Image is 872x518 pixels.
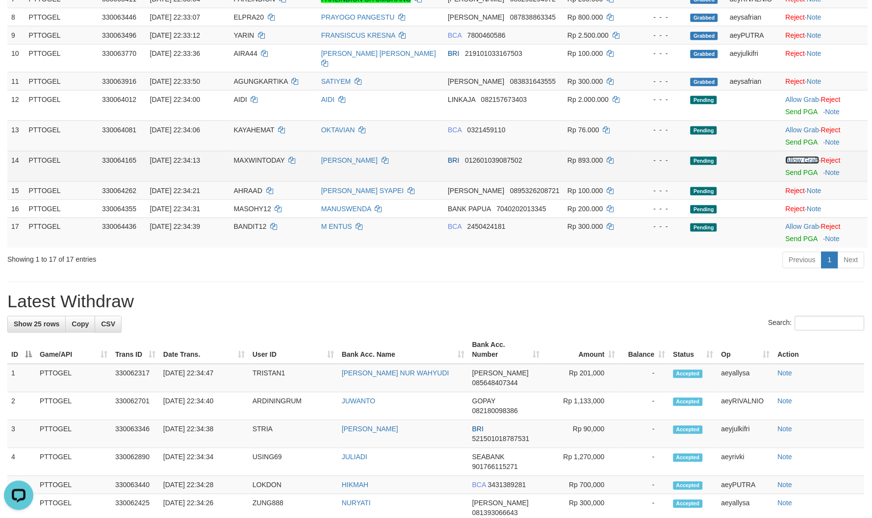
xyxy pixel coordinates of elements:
[782,151,868,181] td: ·
[102,223,136,231] span: 330064436
[472,425,484,433] span: BRI
[467,223,506,231] span: Copy 2450424181 to clipboard
[342,481,368,489] a: HIKMAH
[641,186,683,196] div: - - -
[567,156,603,164] span: Rp 893.000
[321,205,371,213] a: MANUSWENDA
[472,499,529,507] span: [PERSON_NAME]
[718,336,774,364] th: Op: activate to sort column ascending
[159,336,249,364] th: Date Trans.: activate to sort column ascending
[567,187,603,195] span: Rp 100.000
[111,420,159,448] td: 330063346
[342,425,398,433] a: [PERSON_NAME]
[821,96,841,103] a: Reject
[726,44,782,72] td: aeyjulkifri
[338,336,468,364] th: Bank Acc. Name: activate to sort column ascending
[321,49,436,57] a: [PERSON_NAME] [PERSON_NAME]
[102,126,136,134] span: 330064081
[544,448,619,476] td: Rp 1,270,000
[497,205,546,213] span: Copy 7040202013345 to clipboard
[488,481,526,489] span: Copy 3431389281 to clipboard
[36,476,111,494] td: PTTOGEL
[102,187,136,195] span: 330064262
[7,72,25,90] td: 11
[111,364,159,393] td: 330062317
[150,205,200,213] span: [DATE] 22:34:31
[342,370,449,377] a: [PERSON_NAME] NUR WAHYUDI
[718,476,774,494] td: aeyPUTRA
[786,156,821,164] span: ·
[786,96,819,103] a: Allow Grab
[825,235,840,243] a: Note
[150,31,200,39] span: [DATE] 22:33:12
[468,336,544,364] th: Bank Acc. Number: activate to sort column ascending
[249,420,338,448] td: STRIA
[619,420,669,448] td: -
[786,77,805,85] a: Reject
[821,223,841,231] a: Reject
[619,393,669,420] td: -
[7,90,25,121] td: 12
[150,156,200,164] span: [DATE] 22:34:13
[673,454,703,462] span: Accepted
[782,26,868,44] td: ·
[641,95,683,104] div: - - -
[7,448,36,476] td: 4
[150,96,200,103] span: [DATE] 22:34:00
[786,126,821,134] span: ·
[510,13,556,21] span: Copy 087838863345 to clipboard
[825,138,840,146] a: Note
[807,77,822,85] a: Note
[782,8,868,26] td: ·
[234,126,275,134] span: KAYAHEMAT
[726,72,782,90] td: aeysafrian
[101,321,115,328] span: CSV
[102,77,136,85] span: 330063916
[234,187,262,195] span: AHRAAD
[448,223,462,231] span: BCA
[448,13,504,21] span: [PERSON_NAME]
[448,31,462,39] span: BCA
[321,77,351,85] a: SATIYEM
[673,426,703,434] span: Accepted
[4,4,33,33] button: Open LiveChat chat widget
[159,476,249,494] td: [DATE] 22:34:28
[567,223,603,231] span: Rp 300.000
[448,156,459,164] span: BRI
[691,78,718,86] span: Grabbed
[786,108,818,116] a: Send PGA
[159,448,249,476] td: [DATE] 22:34:34
[36,364,111,393] td: PTTOGEL
[619,448,669,476] td: -
[691,187,717,196] span: Pending
[234,31,255,39] span: YARIN
[778,453,793,461] a: Note
[795,316,865,331] input: Search:
[838,252,865,269] a: Next
[321,156,378,164] a: [PERSON_NAME]
[673,398,703,406] span: Accepted
[782,90,868,121] td: ·
[150,126,200,134] span: [DATE] 22:34:06
[14,321,59,328] span: Show 25 rows
[25,218,99,248] td: PTTOGEL
[691,32,718,40] span: Grabbed
[102,49,136,57] span: 330063770
[641,12,683,22] div: - - -
[7,26,25,44] td: 9
[7,336,36,364] th: ID: activate to sort column descending
[544,336,619,364] th: Amount: activate to sort column ascending
[342,453,367,461] a: JULIADI
[25,199,99,218] td: PTTOGEL
[65,316,95,333] a: Copy
[786,223,819,231] a: Allow Grab
[102,96,136,103] span: 330064012
[641,204,683,214] div: - - -
[448,77,504,85] span: [PERSON_NAME]
[234,223,267,231] span: BANDIT12
[102,156,136,164] span: 330064165
[641,125,683,135] div: - - -
[234,49,257,57] span: AIRA44
[718,420,774,448] td: aeyjulkifri
[472,481,486,489] span: BCA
